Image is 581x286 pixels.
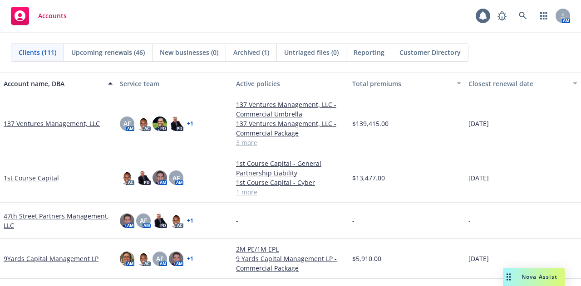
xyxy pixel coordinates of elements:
[236,178,345,187] a: 1st Course Capital - Cyber
[352,254,381,263] span: $5,910.00
[232,73,349,94] button: Active policies
[468,119,489,128] span: [DATE]
[468,173,489,183] span: [DATE]
[120,79,229,88] div: Service team
[187,256,193,262] a: + 1
[503,268,565,286] button: Nova Assist
[169,252,183,266] img: photo
[522,273,557,281] span: Nova Assist
[514,7,532,25] a: Search
[120,252,134,266] img: photo
[136,252,151,266] img: photo
[493,7,511,25] a: Report a Bug
[120,213,134,228] img: photo
[116,73,232,94] button: Service team
[352,216,355,225] span: -
[136,116,151,131] img: photo
[140,216,147,225] span: AF
[236,100,345,119] a: 137 Ventures Management, LLC - Commercial Umbrella
[4,173,59,183] a: 1st Course Capital
[465,73,581,94] button: Closest renewal date
[236,187,345,197] a: 1 more
[535,7,553,25] a: Switch app
[236,159,345,178] a: 1st Course Capital - General Partnership Liability
[123,119,131,128] span: AF
[349,73,465,94] button: Total premiums
[4,254,98,263] a: 9Yards Capital Management LP
[352,79,451,88] div: Total premiums
[503,268,514,286] div: Drag to move
[236,138,345,147] a: 3 more
[236,119,345,138] a: 137 Ventures Management, LLC - Commercial Package
[169,213,183,228] img: photo
[187,121,193,126] a: + 1
[236,216,238,225] span: -
[236,244,345,254] a: 2M PE/1M EPL
[4,211,113,230] a: 47th Street Partners Management, LLC
[352,119,389,128] span: $139,415.00
[468,254,489,263] span: [DATE]
[236,79,345,88] div: Active policies
[136,170,151,185] img: photo
[354,48,384,57] span: Reporting
[172,173,180,183] span: AF
[7,3,70,29] a: Accounts
[153,213,167,228] img: photo
[38,12,67,19] span: Accounts
[169,116,183,131] img: photo
[233,48,269,57] span: Archived (1)
[4,119,100,128] a: 137 Ventures Management, LLC
[187,218,193,223] a: + 1
[71,48,145,57] span: Upcoming renewals (46)
[120,170,134,185] img: photo
[156,254,163,263] span: AF
[236,254,345,273] a: 9 Yards Capital Management LP - Commercial Package
[399,48,461,57] span: Customer Directory
[468,216,471,225] span: -
[468,79,567,88] div: Closest renewal date
[160,48,218,57] span: New businesses (0)
[284,48,339,57] span: Untriaged files (0)
[19,48,56,57] span: Clients (111)
[153,116,167,131] img: photo
[153,170,167,185] img: photo
[4,79,103,88] div: Account name, DBA
[352,173,385,183] span: $13,477.00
